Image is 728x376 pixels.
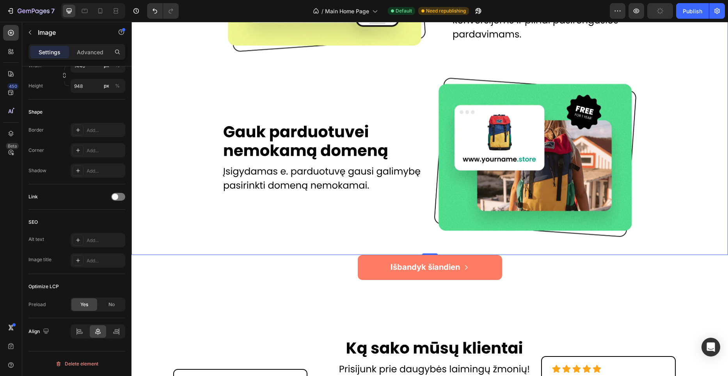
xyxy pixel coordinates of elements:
p: Advanced [77,48,103,56]
a: Išbandyk šiandien [226,233,371,258]
span: Need republishing [426,7,466,14]
p: 7 [51,6,55,16]
div: Shape [28,109,43,116]
div: Link [28,193,38,200]
button: px [113,81,122,91]
div: Alt text [28,236,44,243]
div: 450 [7,83,19,89]
div: % [115,82,120,89]
strong: Išbandyk šiandien [259,241,328,250]
div: Border [28,127,44,134]
span: No [108,301,115,308]
div: Preload [28,301,46,308]
div: Shadow [28,167,46,174]
div: Image title [28,256,51,263]
div: Undo/Redo [147,3,179,19]
div: Add... [87,168,123,175]
span: Default [396,7,412,14]
div: Add... [87,257,123,264]
div: Corner [28,147,44,154]
button: Delete element [28,358,125,370]
button: % [102,81,111,91]
label: Height [28,82,43,89]
input: px% [71,79,125,93]
div: Add... [87,127,123,134]
div: Align [28,326,51,337]
div: Open Intercom Messenger [701,338,720,356]
div: Publish [683,7,702,15]
div: Add... [87,147,123,154]
div: px [104,82,109,89]
div: Delete element [55,359,98,369]
span: Main Home Page [325,7,369,15]
span: / [321,7,323,15]
div: Beta [6,143,19,149]
iframe: Design area [131,22,728,376]
div: Optimize LCP [28,283,59,290]
button: Publish [676,3,709,19]
span: Yes [80,301,88,308]
p: Image [38,28,104,37]
div: Add... [87,237,123,244]
p: Settings [39,48,60,56]
button: 7 [3,3,58,19]
div: SEO [28,219,38,226]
